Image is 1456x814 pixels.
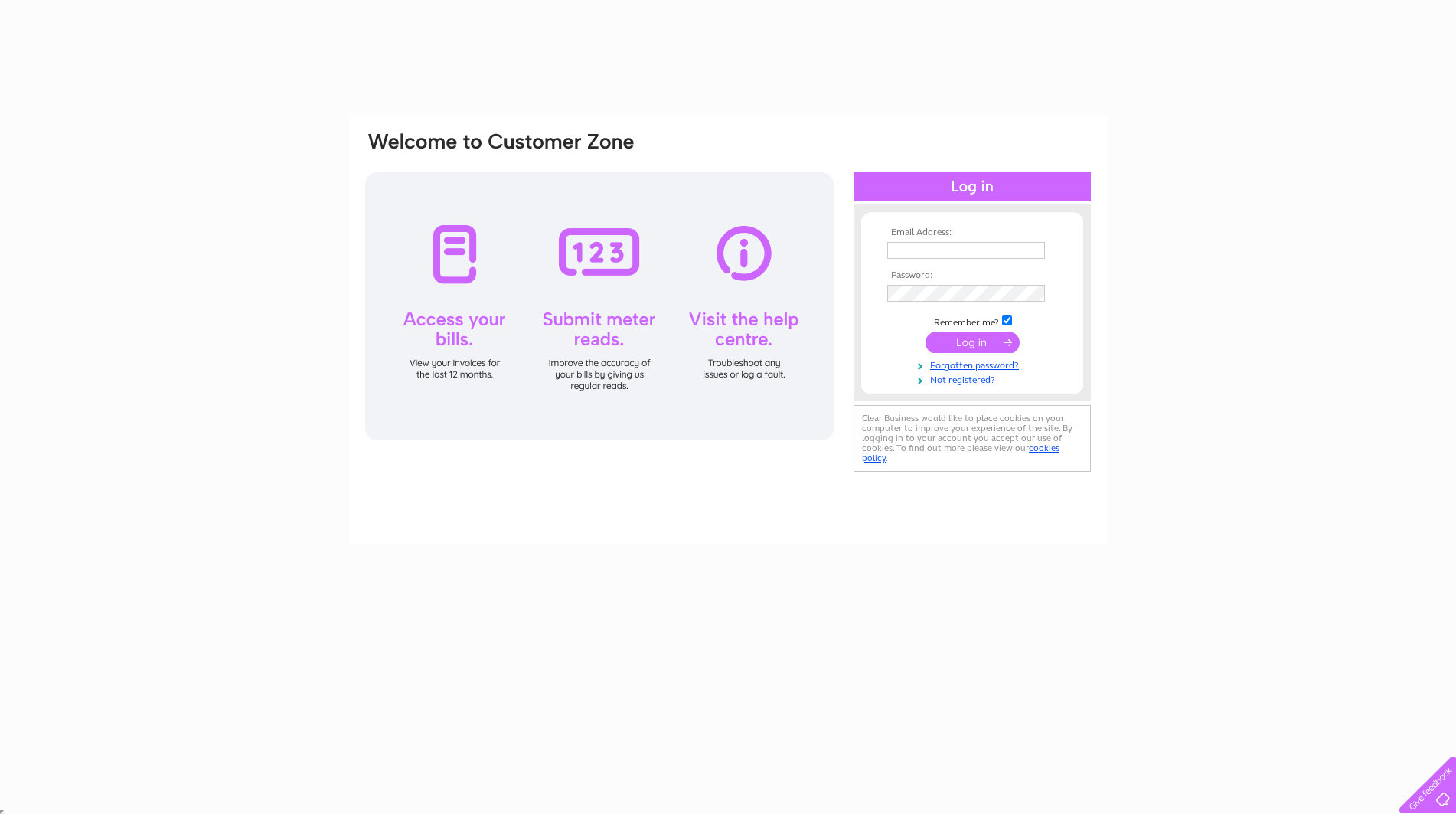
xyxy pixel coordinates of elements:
[883,313,1061,329] td: Remember me?
[887,357,1061,371] a: Forgotten password?
[883,270,1061,281] th: Password:
[862,443,1059,463] a: cookies policy
[854,405,1091,472] div: Clear Business would like to place cookies on your computer to improve your experience of the sit...
[883,227,1061,238] th: Email Address:
[887,371,1061,386] a: Not registered?
[926,332,1020,353] input: Submit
